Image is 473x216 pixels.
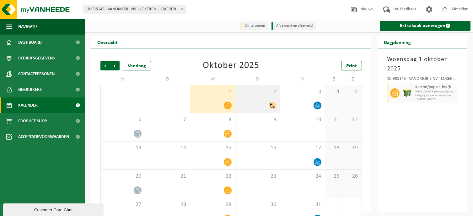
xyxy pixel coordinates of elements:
td: M [100,74,145,85]
td: D [145,74,190,85]
span: 1 [193,88,232,95]
td: W [190,74,235,85]
span: T250002148779 [415,97,455,101]
h3: Woensdag 1 oktober 2025 [387,55,457,74]
span: 27 [104,201,142,208]
span: 18 [328,145,340,152]
span: 24 [283,173,322,180]
span: Volgende [110,61,120,70]
span: Vorige [100,61,110,70]
span: Bedrijfsgegevens [18,50,55,66]
span: 14 [148,145,187,152]
span: 5 [347,88,358,95]
img: WB-1100-HPE-GN-50 [403,88,412,98]
span: WB-1100-HP karton/papier, los (bedrijven) [415,90,455,94]
span: 13 [104,145,142,152]
a: Extra taak aanvragen [380,21,470,31]
span: Acceptatievoorwaarden [18,129,69,145]
span: 9 [239,116,277,123]
li: Uit te voeren [240,22,268,30]
span: 17 [283,145,322,152]
iframe: chat widget [3,202,105,216]
span: 8 [193,116,232,123]
span: 4 [328,88,340,95]
span: 7 [148,116,187,123]
span: 23 [239,173,277,180]
span: 11 [328,116,340,123]
span: 10 [283,116,322,123]
span: 30 [239,201,277,208]
a: Print [341,61,362,70]
span: 16 [239,145,277,152]
span: 26 [347,173,358,180]
span: 29 [193,201,232,208]
td: D [235,74,280,85]
span: 10-935143 - VANOMOBIL NV - LOKEREN - LOKEREN [83,5,185,14]
span: 6 [104,116,142,123]
span: 12 [347,116,358,123]
div: Oktober 2025 [203,61,259,70]
span: 25 [328,173,340,180]
span: 31 [283,201,322,208]
span: 21 [148,173,187,180]
span: Navigatie [18,19,38,35]
span: 15 [193,145,232,152]
div: 10-935143 - VANOMOBIL NV - LOKEREN - LOKEREN [387,77,457,83]
span: Karton/papier, los (bedrijven) [415,85,455,90]
span: Contactpersonen [18,66,55,82]
td: V [280,74,325,85]
div: Vandaag [123,61,151,70]
span: 2 [239,88,277,95]
span: 20 [104,173,142,180]
span: Print [346,64,357,69]
h2: Overzicht [91,36,124,48]
span: 3 [283,88,322,95]
span: 22 [193,173,232,180]
span: Dashboard [18,35,42,50]
li: Afgewerkt en afgemeld [271,22,316,30]
h2: Dagplanning [378,36,417,48]
td: Z [343,74,362,85]
span: Lediging op vaste frequentie [415,94,455,97]
td: Z [325,74,343,85]
span: 10-935143 - VANOMOBIL NV - LOKEREN - LOKEREN [83,5,185,14]
span: Gebruikers [18,82,42,97]
span: Kalender [18,97,38,113]
span: 28 [148,201,187,208]
span: 19 [347,145,358,152]
span: Product Shop [18,113,47,129]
